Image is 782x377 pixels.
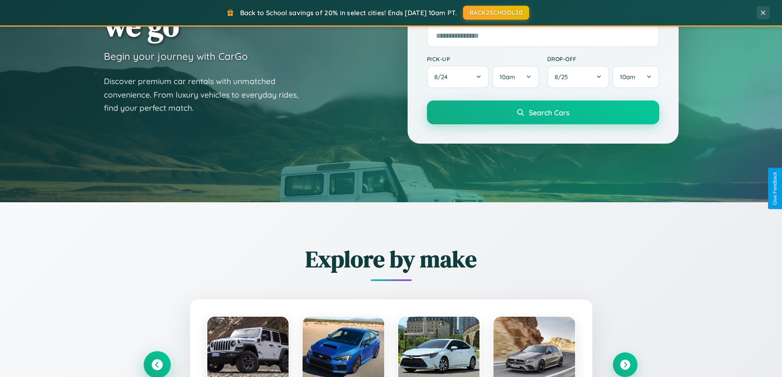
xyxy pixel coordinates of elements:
button: Search Cars [427,101,659,124]
p: Discover premium car rentals with unmatched convenience. From luxury vehicles to everyday rides, ... [104,75,309,115]
h2: Explore by make [145,243,638,275]
div: Give Feedback [772,172,778,205]
label: Drop-off [547,55,659,62]
span: 8 / 25 [555,73,572,81]
span: Back to School savings of 20% in select cities! Ends [DATE] 10am PT. [240,9,457,17]
button: BACK2SCHOOL20 [463,6,529,20]
button: 8/25 [547,66,610,88]
label: Pick-up [427,55,539,62]
button: 10am [492,66,539,88]
button: 10am [612,66,659,88]
button: 8/24 [427,66,489,88]
h3: Begin your journey with CarGo [104,50,248,62]
span: Search Cars [529,108,569,117]
span: 8 / 24 [434,73,452,81]
span: 10am [620,73,635,81]
span: 10am [500,73,515,81]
